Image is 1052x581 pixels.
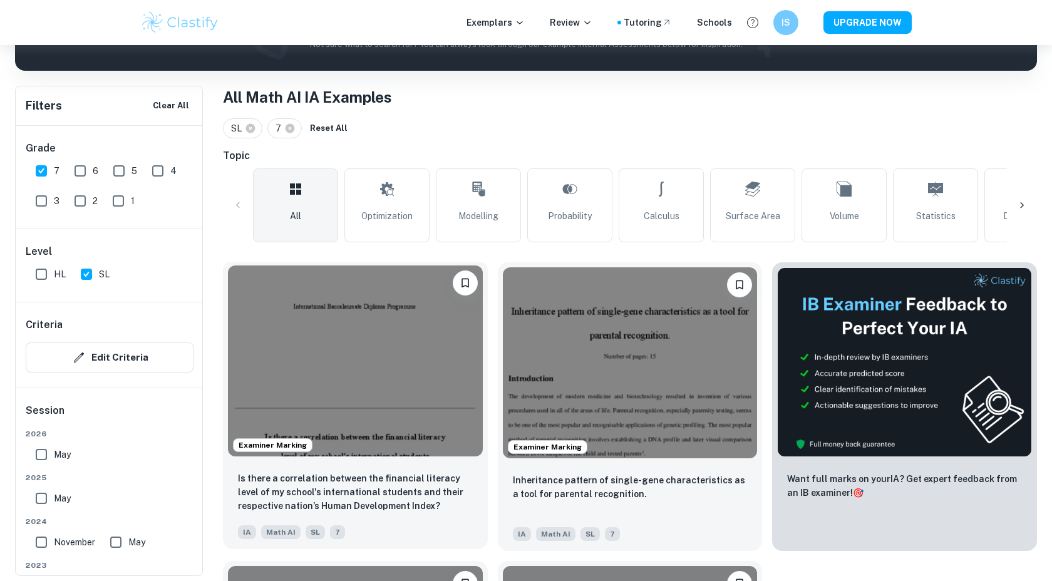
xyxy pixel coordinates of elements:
span: Modelling [458,209,498,223]
span: Statistics [916,209,956,223]
span: 7 [276,121,287,135]
span: Math AI [261,525,301,539]
span: 7 [54,164,59,178]
img: Thumbnail [777,267,1032,457]
span: IA [513,527,531,541]
h6: Topic [223,148,1037,163]
span: SL [306,525,325,539]
img: Math AI IA example thumbnail: Is there a correlation between the finan [228,265,483,456]
span: 2025 [26,472,193,483]
span: 2023 [26,560,193,571]
span: 4 [170,164,177,178]
button: IS [773,10,798,35]
a: Schools [697,16,732,29]
span: SL [231,121,247,135]
a: Tutoring [624,16,672,29]
span: 🎯 [853,488,864,498]
span: Examiner Marking [234,440,312,451]
button: Help and Feedback [742,12,763,33]
p: Want full marks on your IA ? Get expert feedback from an IB examiner! [787,472,1022,500]
h6: IS [779,16,793,29]
span: 5 [131,164,137,178]
a: Examiner MarkingBookmarkIs there a correlation between the financial literacy level of my school'... [223,262,488,551]
button: Reset All [307,119,351,138]
span: 2024 [26,516,193,527]
span: 7 [330,525,345,539]
span: Calculus [644,209,679,223]
span: SL [99,267,110,281]
p: Review [550,16,592,29]
span: 6 [93,164,98,178]
button: Bookmark [727,272,752,297]
img: Clastify logo [140,10,220,35]
h6: Session [26,403,193,428]
button: Edit Criteria [26,342,193,373]
span: HL [54,267,66,281]
span: 2 [93,194,98,208]
h1: All Math AI IA Examples [223,86,1037,108]
a: ThumbnailWant full marks on yourIA? Get expert feedback from an IB examiner! [772,262,1037,551]
span: Math AI [536,527,575,541]
span: May [128,535,145,549]
h6: Level [26,244,193,259]
h6: Filters [26,97,62,115]
span: Optimization [361,209,413,223]
span: Probability [548,209,592,223]
span: 7 [605,527,620,541]
span: November [54,535,95,549]
img: Math AI IA example thumbnail: Inheritance pattern of single-gene chara [503,267,758,458]
p: Inheritance pattern of single-gene characteristics as a tool for parental recognition. [513,473,748,501]
span: May [54,448,71,461]
span: All [290,209,301,223]
span: IA [238,525,256,539]
div: SL [223,118,262,138]
h6: Criteria [26,317,63,332]
span: 1 [131,194,135,208]
span: Examiner Marking [508,441,587,453]
button: UPGRADE NOW [823,11,912,34]
span: 3 [54,194,59,208]
a: Examiner MarkingBookmarkInheritance pattern of single-gene characteristics as a tool for parental... [498,262,763,551]
h6: Grade [26,141,193,156]
button: Bookmark [453,270,478,296]
p: Exemplars [467,16,525,29]
span: SL [580,527,600,541]
button: Clear All [150,96,192,115]
span: May [54,491,71,505]
span: Surface Area [726,209,780,223]
span: Volume [830,209,859,223]
span: 2026 [26,428,193,440]
p: Is there a correlation between the financial literacy level of my school's international students... [238,471,473,513]
div: 7 [267,118,302,138]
